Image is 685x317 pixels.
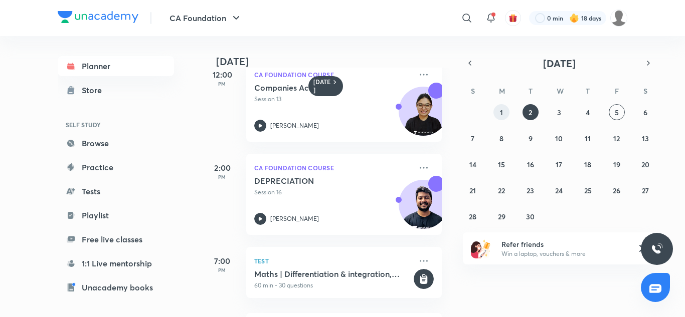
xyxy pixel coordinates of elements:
a: Store [58,80,174,100]
button: September 26, 2025 [609,182,625,198]
a: Unacademy books [58,277,174,297]
abbr: September 5, 2025 [615,108,619,117]
button: September 18, 2025 [580,156,596,172]
p: PM [202,81,242,87]
button: September 12, 2025 [609,130,625,146]
button: September 29, 2025 [493,208,509,224]
button: September 13, 2025 [637,130,653,146]
h6: [DATE] [313,78,331,94]
button: September 27, 2025 [637,182,653,198]
abbr: September 26, 2025 [613,186,620,195]
abbr: September 20, 2025 [641,160,649,169]
h5: 2:00 [202,162,242,174]
abbr: September 2, 2025 [529,108,532,117]
abbr: September 25, 2025 [584,186,592,195]
abbr: Sunday [471,86,475,96]
abbr: September 30, 2025 [526,212,535,221]
abbr: Monday [499,86,505,96]
abbr: September 23, 2025 [527,186,534,195]
abbr: Saturday [643,86,647,96]
img: Avatar [399,92,447,140]
button: September 4, 2025 [580,104,596,120]
button: September 22, 2025 [493,182,509,198]
button: September 20, 2025 [637,156,653,172]
button: September 2, 2025 [523,104,539,120]
abbr: September 17, 2025 [556,160,562,169]
img: Avatar [399,185,447,233]
abbr: September 6, 2025 [643,108,647,117]
p: Session 13 [254,95,412,104]
abbr: September 22, 2025 [498,186,505,195]
p: Test [254,255,412,267]
button: September 19, 2025 [609,156,625,172]
p: [PERSON_NAME] [270,214,319,223]
abbr: September 16, 2025 [527,160,534,169]
p: CA Foundation Course [254,162,412,174]
button: September 14, 2025 [465,156,481,172]
p: Session 16 [254,188,412,197]
abbr: September 29, 2025 [498,212,505,221]
img: avatar [508,14,518,23]
abbr: September 27, 2025 [642,186,649,195]
button: September 23, 2025 [523,182,539,198]
a: Planner [58,56,174,76]
abbr: September 7, 2025 [471,134,474,143]
div: Store [82,84,108,96]
h5: Companies Act | Part-2 [254,83,379,93]
button: September 3, 2025 [551,104,567,120]
button: September 30, 2025 [523,208,539,224]
p: Win a laptop, vouchers & more [501,249,625,258]
img: ttu [651,243,663,255]
abbr: September 24, 2025 [555,186,563,195]
h4: [DATE] [216,56,452,68]
button: September 15, 2025 [493,156,509,172]
button: September 24, 2025 [551,182,567,198]
h5: 12:00 [202,69,242,81]
abbr: September 4, 2025 [586,108,590,117]
button: September 25, 2025 [580,182,596,198]
p: PM [202,267,242,273]
p: CA Foundation Course [254,69,412,81]
abbr: September 28, 2025 [469,212,476,221]
button: September 17, 2025 [551,156,567,172]
img: kashish kumari [610,10,627,27]
abbr: Friday [615,86,619,96]
button: September 28, 2025 [465,208,481,224]
abbr: September 13, 2025 [642,134,649,143]
button: September 8, 2025 [493,130,509,146]
a: 1:1 Live mentorship [58,253,174,273]
a: Company Logo [58,11,138,26]
img: Company Logo [58,11,138,23]
abbr: September 3, 2025 [557,108,561,117]
h5: 7:00 [202,255,242,267]
button: CA Foundation [163,8,248,28]
abbr: September 19, 2025 [613,160,620,169]
button: September 16, 2025 [523,156,539,172]
abbr: September 1, 2025 [500,108,503,117]
button: September 21, 2025 [465,182,481,198]
button: [DATE] [477,56,641,70]
abbr: September 21, 2025 [469,186,476,195]
p: [PERSON_NAME] [270,121,319,130]
h6: SELF STUDY [58,116,174,133]
abbr: Tuesday [529,86,533,96]
p: 60 min • 30 questions [254,281,412,290]
h5: DEPRECIATION [254,176,379,186]
p: PM [202,174,242,180]
button: avatar [505,10,521,26]
button: September 6, 2025 [637,104,653,120]
abbr: Thursday [586,86,590,96]
a: Free live classes [58,229,174,249]
span: [DATE] [543,57,576,70]
img: streak [569,13,579,23]
a: Tests [58,181,174,201]
abbr: September 10, 2025 [555,134,563,143]
a: Practice [58,157,174,177]
abbr: September 14, 2025 [469,160,476,169]
button: September 5, 2025 [609,104,625,120]
button: September 1, 2025 [493,104,509,120]
button: September 11, 2025 [580,130,596,146]
abbr: Wednesday [557,86,564,96]
h5: Maths | Differentiation & integration, Theoritical Distribution, Probability, Sets & Relation [254,269,412,279]
abbr: September 12, 2025 [613,134,620,143]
